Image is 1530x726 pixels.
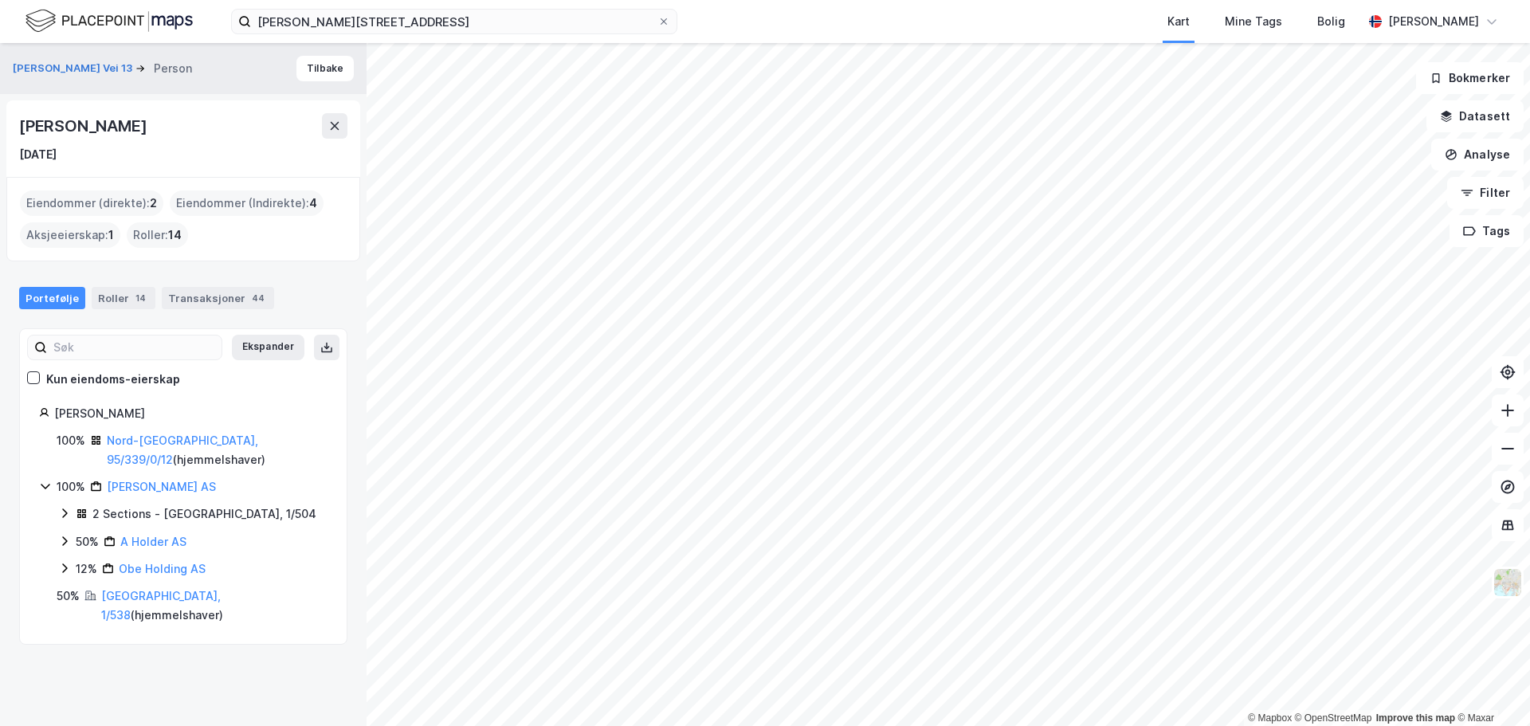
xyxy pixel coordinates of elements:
[119,562,206,575] a: Obe Holding AS
[120,535,186,548] a: A Holder AS
[57,477,85,496] div: 100%
[20,190,163,216] div: Eiendommer (direkte) :
[1450,649,1530,726] iframe: Chat Widget
[101,589,221,622] a: [GEOGRAPHIC_DATA], 1/538
[19,287,85,309] div: Portefølje
[92,287,155,309] div: Roller
[296,56,354,81] button: Tilbake
[107,431,328,469] div: ( hjemmelshaver )
[47,336,222,359] input: Søk
[19,145,57,164] div: [DATE]
[92,504,316,524] div: 2 Sections - [GEOGRAPHIC_DATA], 1/504
[76,559,97,579] div: 12%
[13,61,135,77] button: [PERSON_NAME] Vei 13
[108,226,114,245] span: 1
[170,190,324,216] div: Eiendommer (Indirekte) :
[1248,712,1292,724] a: Mapbox
[57,587,80,606] div: 50%
[1450,215,1524,247] button: Tags
[19,113,150,139] div: [PERSON_NAME]
[107,434,258,466] a: Nord-[GEOGRAPHIC_DATA], 95/339/0/12
[309,194,317,213] span: 4
[107,480,216,493] a: [PERSON_NAME] AS
[1447,177,1524,209] button: Filter
[1225,12,1282,31] div: Mine Tags
[1450,649,1530,726] div: Kontrollprogram for chat
[1317,12,1345,31] div: Bolig
[1388,12,1479,31] div: [PERSON_NAME]
[162,287,274,309] div: Transaksjoner
[127,222,188,248] div: Roller :
[1493,567,1523,598] img: Z
[249,290,268,306] div: 44
[1426,100,1524,132] button: Datasett
[25,7,193,35] img: logo.f888ab2527a4732fd821a326f86c7f29.svg
[101,587,328,625] div: ( hjemmelshaver )
[1376,712,1455,724] a: Improve this map
[1295,712,1372,724] a: OpenStreetMap
[54,404,328,423] div: [PERSON_NAME]
[46,370,180,389] div: Kun eiendoms-eierskap
[232,335,304,360] button: Ekspander
[251,10,657,33] input: Søk på adresse, matrikkel, gårdeiere, leietakere eller personer
[76,532,99,551] div: 50%
[154,59,192,78] div: Person
[1431,139,1524,171] button: Analyse
[132,290,149,306] div: 14
[168,226,182,245] span: 14
[57,431,85,450] div: 100%
[20,222,120,248] div: Aksjeeierskap :
[150,194,157,213] span: 2
[1167,12,1190,31] div: Kart
[1416,62,1524,94] button: Bokmerker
